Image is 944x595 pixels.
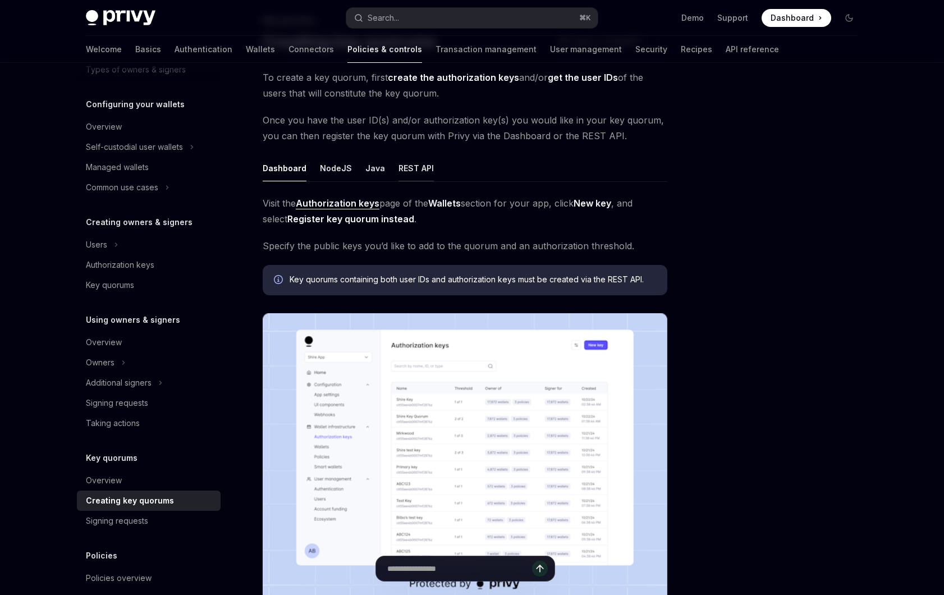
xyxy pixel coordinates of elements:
a: Overview [77,470,221,491]
button: Java [365,155,385,181]
strong: Wallets [428,198,461,209]
a: User management [550,36,622,63]
h5: Creating owners & signers [86,216,193,229]
div: Key quorums [86,278,134,292]
svg: Info [274,275,285,286]
div: Overview [86,336,122,349]
div: Authorization keys [86,258,154,272]
a: Policies overview [77,568,221,588]
a: Overview [77,332,221,353]
a: Demo [681,12,704,24]
span: Dashboard [771,12,814,24]
div: Additional signers [86,376,152,390]
span: Key quorums containing both user IDs and authorization keys must be created via the REST API. [290,274,656,285]
button: Search...⌘K [346,8,598,28]
a: Basics [135,36,161,63]
button: Send message [532,561,548,576]
h5: Configuring your wallets [86,98,185,111]
a: Wallets [246,36,275,63]
a: Security [635,36,667,63]
button: Dashboard [263,155,306,181]
button: Toggle dark mode [840,9,858,27]
div: Common use cases [86,181,158,194]
div: Signing requests [86,514,148,528]
a: Connectors [288,36,334,63]
a: Signing requests [77,393,221,413]
a: Policies & controls [347,36,422,63]
div: Policies overview [86,571,152,585]
a: Authentication [175,36,232,63]
a: Signing requests [77,511,221,531]
h5: Using owners & signers [86,313,180,327]
a: Creating key quorums [77,491,221,511]
a: Managed wallets [77,157,221,177]
a: Taking actions [77,413,221,433]
a: Dashboard [762,9,831,27]
span: Specify the public keys you’d like to add to the quorum and an authorization threshold. [263,238,667,254]
strong: New key [574,198,611,209]
div: Owners [86,356,114,369]
a: Support [717,12,748,24]
div: Signing requests [86,396,148,410]
div: Users [86,238,107,251]
div: Overview [86,120,122,134]
span: ⌘ K [579,13,591,22]
span: Visit the page of the section for your app, click , and select . [263,195,667,227]
span: Once you have the user ID(s) and/or authorization key(s) you would like in your key quorum, you c... [263,112,667,144]
div: Search... [368,11,399,25]
a: Transaction management [436,36,537,63]
div: Overview [86,474,122,487]
div: Creating key quorums [86,494,174,507]
a: Overview [77,117,221,137]
button: NodeJS [320,155,352,181]
a: Authorization keys [296,198,379,209]
div: Managed wallets [86,161,149,174]
span: To create a key quorum, first and/or of the users that will constitute the key quorum. [263,70,667,101]
img: dark logo [86,10,155,26]
a: Recipes [681,36,712,63]
h5: Key quorums [86,451,138,465]
a: create the authorization keys [388,72,519,84]
a: API reference [726,36,779,63]
strong: Register key quorum instead [287,213,414,225]
button: REST API [398,155,434,181]
div: Taking actions [86,417,140,430]
a: get the user IDs [548,72,618,84]
a: Key quorums [77,275,221,295]
h5: Policies [86,549,117,562]
a: Authorization keys [77,255,221,275]
a: Welcome [86,36,122,63]
div: Self-custodial user wallets [86,140,183,154]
